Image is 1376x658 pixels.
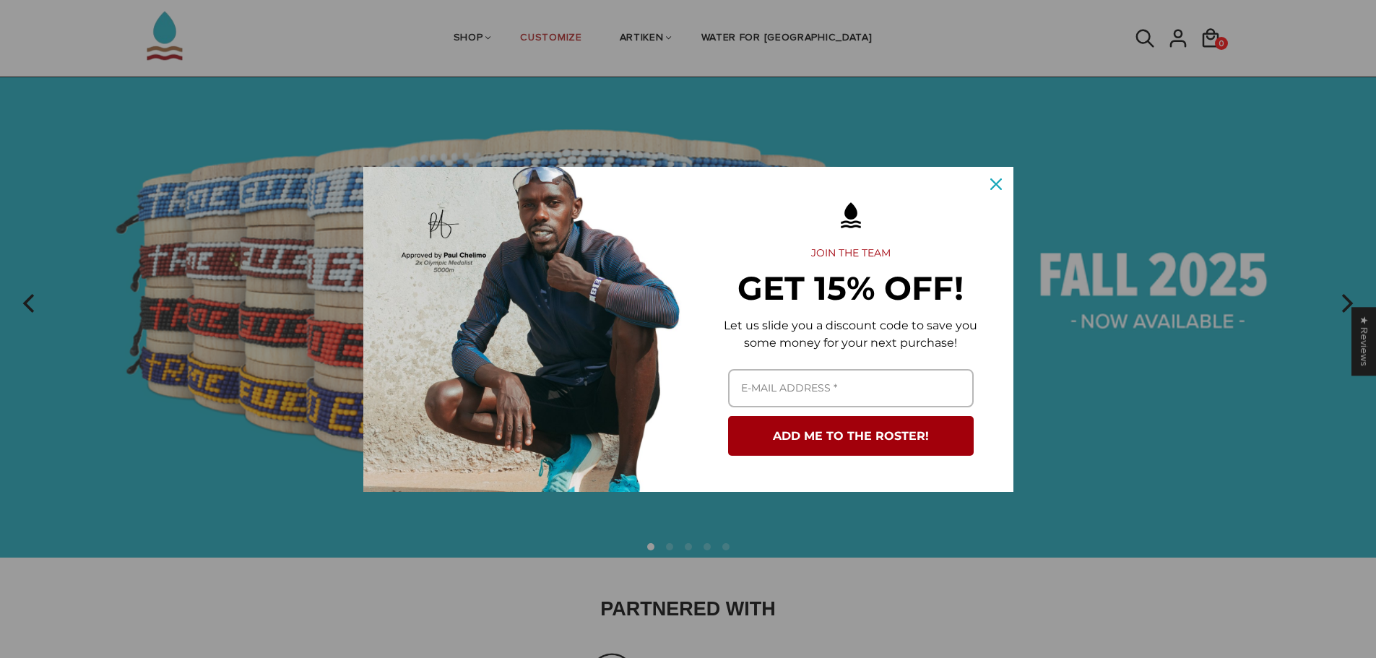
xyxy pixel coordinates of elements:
strong: GET 15% OFF! [737,268,964,308]
button: Close [979,167,1013,202]
p: Let us slide you a discount code to save you some money for your next purchase! [711,317,990,352]
svg: close icon [990,178,1002,190]
button: ADD ME TO THE ROSTER! [728,416,974,456]
input: Email field [728,369,974,407]
h2: JOIN THE TEAM [711,247,990,260]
